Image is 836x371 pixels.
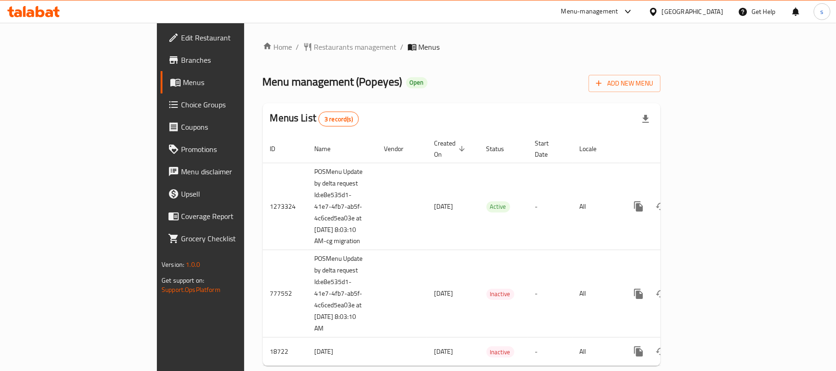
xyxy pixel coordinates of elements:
div: Export file [635,108,657,130]
li: / [296,41,299,53]
h2: Menus List [270,111,359,126]
span: Inactive [486,347,514,358]
span: Add New Menu [596,78,653,89]
span: Vendor [384,143,416,154]
span: [DATE] [434,287,454,299]
a: Coverage Report [161,205,297,227]
span: Open [406,79,428,86]
span: Menus [183,77,289,88]
button: more [628,195,650,218]
button: more [628,283,650,305]
li: / [401,41,404,53]
td: All [572,163,620,250]
a: Edit Restaurant [161,26,297,49]
span: Choice Groups [181,99,289,110]
td: All [572,250,620,338]
td: All [572,338,620,366]
th: Actions [620,135,724,163]
span: [DATE] [434,345,454,358]
span: Locale [580,143,609,154]
a: Coupons [161,116,297,138]
span: Created On [434,138,468,160]
a: Restaurants management [303,41,397,53]
td: POSMenu Update by delta request Id:e8e535d1-41e7-4fb7-ab5f-4c6ced5ea03e at [DATE] 8:03:10 AM [307,250,377,338]
button: Change Status [650,340,672,363]
span: Grocery Checklist [181,233,289,244]
a: Promotions [161,138,297,160]
span: Status [486,143,517,154]
table: enhanced table [263,135,724,366]
span: [DATE] [434,200,454,212]
button: more [628,340,650,363]
span: Restaurants management [314,41,397,53]
a: Menus [161,71,297,93]
a: Grocery Checklist [161,227,297,250]
td: - [528,250,572,338]
a: Branches [161,49,297,71]
button: Add New Menu [589,75,661,92]
span: Version: [162,258,184,271]
a: Upsell [161,183,297,205]
button: Change Status [650,195,672,218]
span: Coverage Report [181,211,289,222]
span: Inactive [486,289,514,299]
div: [GEOGRAPHIC_DATA] [662,7,723,17]
span: Coupons [181,121,289,132]
div: Open [406,77,428,88]
span: Menu management ( Popeyes ) [263,71,402,92]
td: POSMenu Update by delta request Id:e8e535d1-41e7-4fb7-ab5f-4c6ced5ea03e at [DATE] 8:03:10 AM-cg m... [307,163,377,250]
a: Menu disclaimer [161,160,297,183]
span: s [820,7,823,17]
span: Start Date [535,138,561,160]
td: - [528,338,572,366]
span: Edit Restaurant [181,32,289,43]
nav: breadcrumb [263,41,661,53]
span: ID [270,143,288,154]
button: Change Status [650,283,672,305]
span: Upsell [181,188,289,199]
span: Menus [419,41,440,53]
span: 3 record(s) [319,115,358,124]
span: Promotions [181,144,289,155]
span: Branches [181,54,289,66]
td: - [528,163,572,250]
span: Get support on: [162,274,204,286]
a: Choice Groups [161,93,297,116]
td: [DATE] [307,338,377,366]
a: Support.OpsPlatform [162,284,220,296]
div: Inactive [486,289,514,300]
span: Active [486,201,510,212]
span: 1.0.0 [186,258,200,271]
div: Menu-management [561,6,618,17]
span: Name [315,143,343,154]
div: Total records count [318,112,359,126]
span: Menu disclaimer [181,166,289,177]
